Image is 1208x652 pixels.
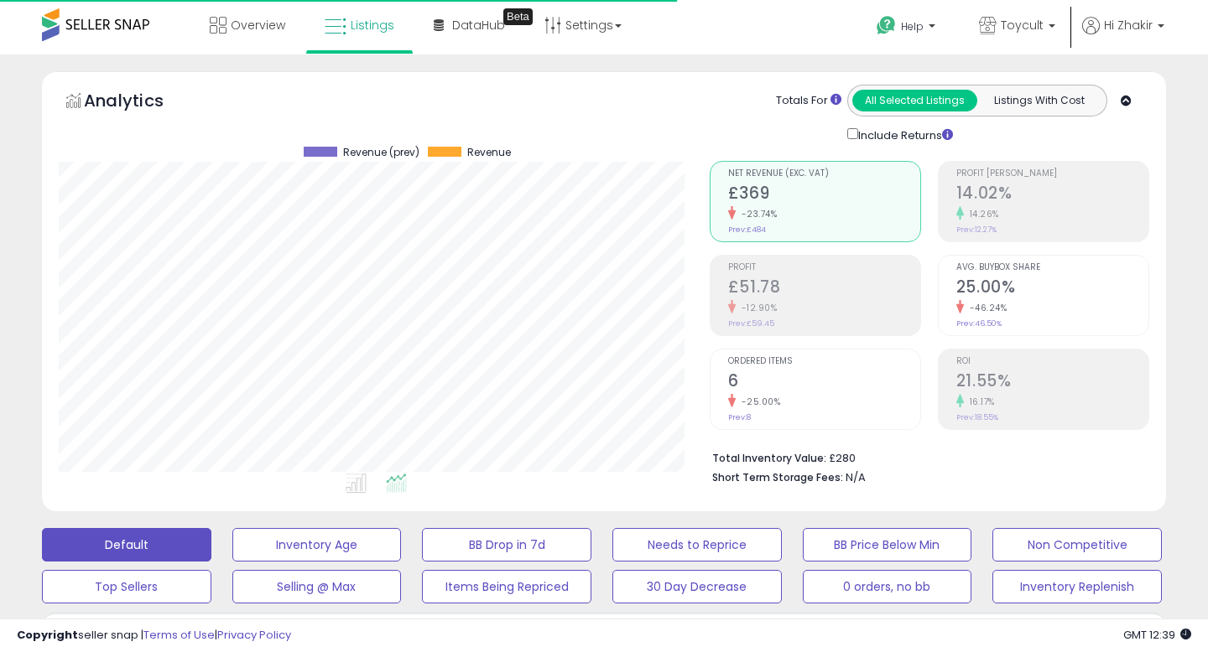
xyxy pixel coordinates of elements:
h2: 14.02% [956,184,1148,206]
span: 2025-09-10 12:39 GMT [1123,627,1191,643]
span: Ordered Items [728,357,920,366]
small: -46.24% [964,302,1008,314]
span: Net Revenue (Exc. VAT) [728,169,920,179]
button: All Selected Listings [852,90,977,111]
button: 30 Day Decrease [612,570,782,603]
li: £280 [712,447,1137,467]
button: 0 orders, no bb [803,570,972,603]
small: 14.26% [964,208,999,220]
i: Get Help [876,15,897,36]
button: Inventory Replenish [992,570,1162,603]
a: Privacy Policy [217,627,291,643]
small: Prev: £59.45 [728,318,774,329]
small: 16.17% [964,396,995,408]
span: Profit [728,263,920,272]
small: Prev: 8 [728,412,751,422]
a: Terms of Use [143,627,215,643]
h2: 21.55% [956,371,1148,394]
span: Listings [351,17,394,34]
h2: 25.00% [956,277,1148,300]
button: Items Being Repriced [422,570,591,603]
b: Total Inventory Value: [712,451,826,465]
small: -25.00% [736,396,781,408]
span: ROI [956,357,1148,366]
button: BB Drop in 7d [422,528,591,561]
a: Hi Zhakir [1082,17,1164,54]
b: Short Term Storage Fees: [712,470,843,484]
small: Prev: 12.27% [956,225,997,235]
h2: £369 [728,184,920,206]
div: Include Returns [835,125,973,144]
h5: Analytics [84,89,196,116]
span: Revenue (prev) [343,147,419,158]
button: Default [42,528,211,561]
span: Help [901,19,924,34]
span: Toycult [1001,17,1044,34]
h2: 6 [728,371,920,394]
button: Inventory Age [232,528,402,561]
strong: Copyright [17,627,78,643]
small: -12.90% [736,302,778,314]
span: N/A [846,469,866,485]
small: Prev: 18.55% [956,412,998,422]
div: seller snap | | [17,628,291,644]
button: BB Price Below Min [803,528,972,561]
div: Totals For [776,93,841,109]
small: Prev: £484 [728,225,766,235]
span: Hi Zhakir [1104,17,1153,34]
small: -23.74% [736,208,778,220]
a: Help [863,3,952,54]
span: Avg. Buybox Share [956,263,1148,272]
button: Listings With Cost [976,90,1101,111]
button: Top Sellers [42,570,211,603]
div: Tooltip anchor [503,8,533,25]
button: Selling @ Max [232,570,402,603]
button: Needs to Reprice [612,528,782,561]
h2: £51.78 [728,277,920,300]
span: Overview [231,17,285,34]
small: Prev: 46.50% [956,318,1002,329]
span: DataHub [452,17,505,34]
span: Revenue [467,147,511,158]
span: Profit [PERSON_NAME] [956,169,1148,179]
button: Non Competitive [992,528,1162,561]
